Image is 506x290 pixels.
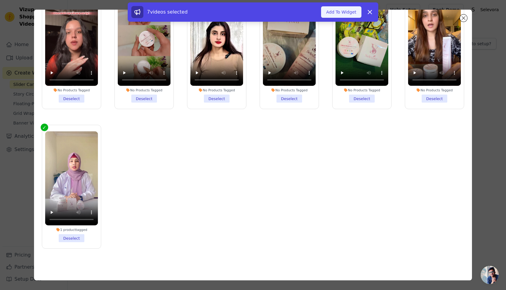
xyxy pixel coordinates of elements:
div: No Products Tagged [45,88,98,92]
div: No Products Tagged [190,88,243,92]
div: No Products Tagged [118,88,171,92]
div: Open chat [481,266,499,284]
button: Add To Widget [321,6,361,18]
div: 1 product tagged [45,228,98,232]
div: No Products Tagged [336,88,389,92]
span: 7 videos selected [147,9,188,15]
div: No Products Tagged [263,88,316,92]
div: No Products Tagged [408,88,461,92]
